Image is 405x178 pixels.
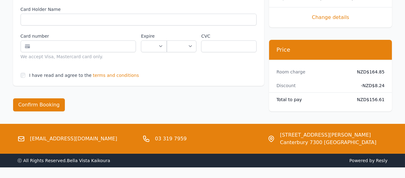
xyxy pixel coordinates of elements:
[205,157,388,164] span: Powered by
[352,82,385,89] dd: - NZD$8.24
[352,69,385,75] dd: NZD$164.85
[13,98,65,111] button: Confirm Booking
[277,96,347,103] dt: Total to pay
[21,33,136,39] label: Card number
[280,139,376,146] span: Canterbury 7300 [GEOGRAPHIC_DATA]
[93,72,139,78] span: terms and conditions
[352,96,385,103] dd: NZD$156.61
[277,46,385,54] h3: Price
[167,33,196,39] label: .
[277,69,347,75] dt: Room charge
[201,33,256,39] label: CVC
[30,135,117,143] a: [EMAIL_ADDRESS][DOMAIN_NAME]
[141,33,167,39] label: Expire
[155,135,187,143] a: 03 319 7959
[21,54,136,60] div: We accept Visa, Mastercard card only.
[277,82,347,89] dt: Discount
[277,14,385,21] span: Change details
[280,131,376,139] span: [STREET_ADDRESS][PERSON_NAME]
[376,158,388,163] a: Resly
[29,73,91,78] label: I have read and agree to the
[17,158,110,163] span: ⓒ All Rights Reserved. Bella Vista Kaikoura
[21,6,257,12] label: Card Holder Name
